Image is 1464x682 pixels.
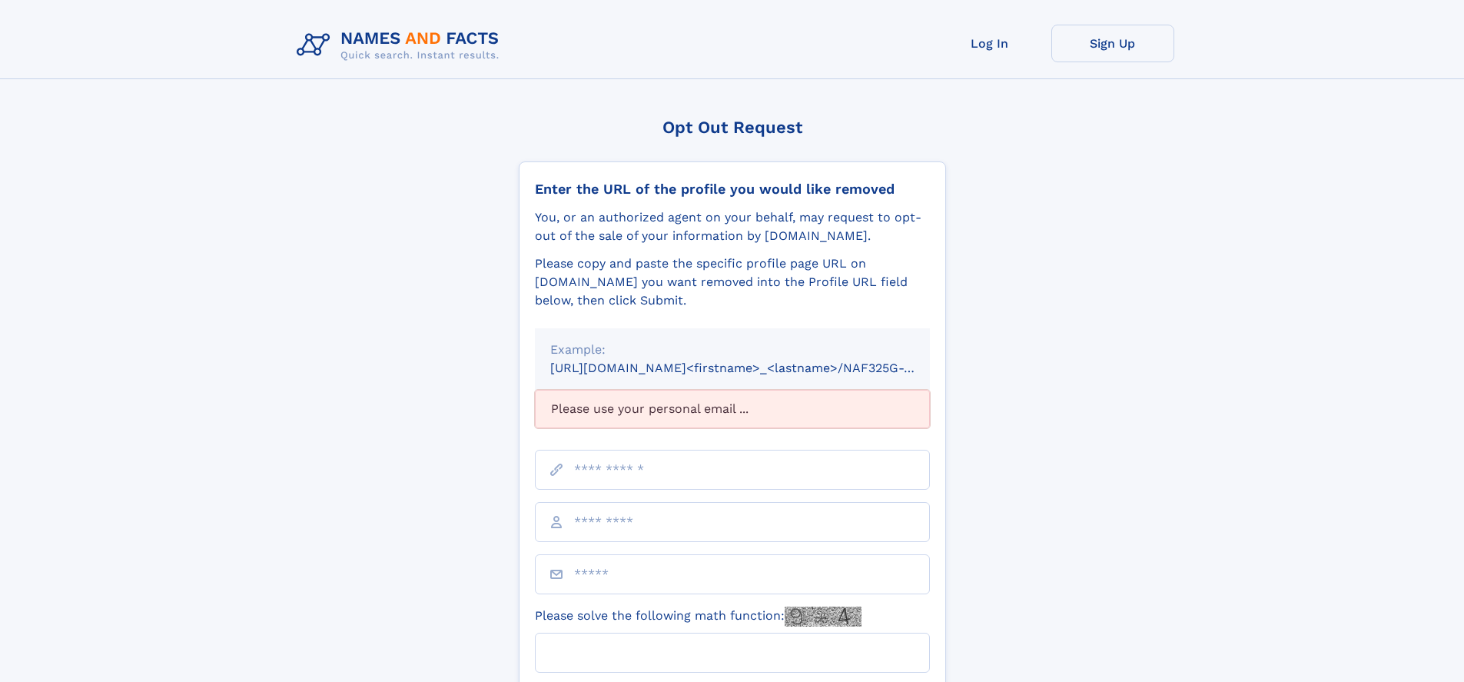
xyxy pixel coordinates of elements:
a: Log In [928,25,1051,62]
small: [URL][DOMAIN_NAME]<firstname>_<lastname>/NAF325G-xxxxxxxx [550,361,959,375]
div: You, or an authorized agent on your behalf, may request to opt-out of the sale of your informatio... [535,208,930,245]
div: Please copy and paste the specific profile page URL on [DOMAIN_NAME] you want removed into the Pr... [535,255,930,310]
div: Please use your personal email ... [535,390,930,428]
img: Logo Names and Facts [290,25,512,66]
div: Example: [550,341,915,359]
div: Enter the URL of the profile you would like removed [535,181,930,198]
label: Please solve the following math function: [535,607,861,627]
div: Opt Out Request [519,118,946,137]
a: Sign Up [1051,25,1174,62]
